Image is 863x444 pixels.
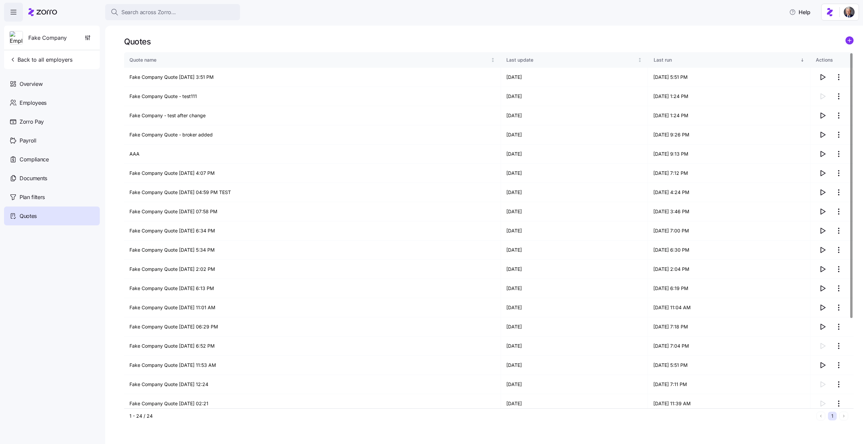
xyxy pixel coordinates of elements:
[501,106,648,125] td: [DATE]
[4,131,100,150] a: Payroll
[501,202,648,221] td: [DATE]
[501,375,648,394] td: [DATE]
[4,112,100,131] a: Zorro Pay
[648,356,810,375] td: [DATE] 5:51 PM
[124,164,501,183] td: Fake Company Quote [DATE] 4:07 PM
[20,99,47,107] span: Employees
[124,317,501,337] td: Fake Company Quote [DATE] 06:29 PM
[124,183,501,202] td: Fake Company Quote [DATE] 04:59 PM TEST
[20,193,45,201] span: Plan filters
[20,155,49,164] span: Compliance
[20,118,44,126] span: Zorro Pay
[800,58,805,62] div: Sorted descending
[648,221,810,241] td: [DATE] 7:00 PM
[501,183,648,202] td: [DATE]
[648,106,810,125] td: [DATE] 1:24 PM
[648,317,810,337] td: [DATE] 7:18 PM
[501,125,648,145] td: [DATE]
[105,4,240,20] button: Search across Zorro...
[124,279,501,298] td: Fake Company Quote [DATE] 6:13 PM
[789,8,810,16] span: Help
[4,207,100,225] a: Quotes
[648,298,810,317] td: [DATE] 11:04 AM
[648,164,810,183] td: [DATE] 7:12 PM
[648,87,810,106] td: [DATE] 1:24 PM
[501,279,648,298] td: [DATE]
[20,136,36,145] span: Payroll
[124,298,501,317] td: Fake Company Quote [DATE] 11:01 AM
[124,36,151,47] h1: Quotes
[4,150,100,169] a: Compliance
[124,221,501,241] td: Fake Company Quote [DATE] 6:34 PM
[124,52,501,68] th: Quote nameNot sorted
[9,56,72,64] span: Back to all employers
[124,260,501,279] td: Fake Company Quote [DATE] 2:02 PM
[124,145,501,164] td: AAA
[124,337,501,356] td: Fake Company Quote [DATE] 6:52 PM
[501,68,648,87] td: [DATE]
[501,221,648,241] td: [DATE]
[501,241,648,260] td: [DATE]
[124,202,501,221] td: Fake Company Quote [DATE] 07:58 PM
[844,7,855,18] img: 1dcb4e5d-e04d-4770-96a8-8d8f6ece5bdc-1719926415027.jpeg
[124,125,501,145] td: Fake Company Quote - broker added
[501,164,648,183] td: [DATE]
[4,74,100,93] a: Overview
[648,241,810,260] td: [DATE] 6:30 PM
[501,337,648,356] td: [DATE]
[20,212,37,220] span: Quotes
[28,34,67,42] span: Fake Company
[124,394,501,413] td: Fake Company Quote [DATE] 02:21
[4,169,100,188] a: Documents
[648,375,810,394] td: [DATE] 7:11 PM
[501,394,648,413] td: [DATE]
[20,174,47,183] span: Documents
[648,260,810,279] td: [DATE] 2:04 PM
[816,56,848,64] div: Actions
[501,145,648,164] td: [DATE]
[648,337,810,356] td: [DATE] 7:04 PM
[839,412,848,420] button: Next page
[124,87,501,106] td: Fake Company Quote - test111
[648,52,810,68] th: Last runSorted descending
[124,68,501,87] td: Fake Company Quote [DATE] 3:51 PM
[653,56,799,64] div: Last run
[648,279,810,298] td: [DATE] 6:19 PM
[506,56,636,64] div: Last update
[648,125,810,145] td: [DATE] 9:26 PM
[501,298,648,317] td: [DATE]
[124,106,501,125] td: Fake Company - test after change
[10,31,23,45] img: Employer logo
[129,413,814,419] div: 1 - 24 / 24
[129,56,489,64] div: Quote name
[637,58,642,62] div: Not sorted
[501,260,648,279] td: [DATE]
[648,202,810,221] td: [DATE] 3:46 PM
[501,317,648,337] td: [DATE]
[648,145,810,164] td: [DATE] 9:13 PM
[828,412,837,420] button: 1
[816,412,825,420] button: Previous page
[845,36,854,47] a: add icon
[490,58,495,62] div: Not sorted
[7,53,75,66] button: Back to all employers
[20,80,42,88] span: Overview
[501,52,648,68] th: Last updateNot sorted
[124,375,501,394] td: Fake Company Quote [DATE] 12:24
[648,183,810,202] td: [DATE] 4:24 PM
[124,356,501,375] td: Fake Company Quote [DATE] 11:53 AM
[501,87,648,106] td: [DATE]
[648,68,810,87] td: [DATE] 5:51 PM
[121,8,176,17] span: Search across Zorro...
[124,241,501,260] td: Fake Company Quote [DATE] 5:34 PM
[4,188,100,207] a: Plan filters
[845,36,854,44] svg: add icon
[784,5,816,19] button: Help
[648,394,810,413] td: [DATE] 11:39 AM
[4,93,100,112] a: Employees
[501,356,648,375] td: [DATE]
